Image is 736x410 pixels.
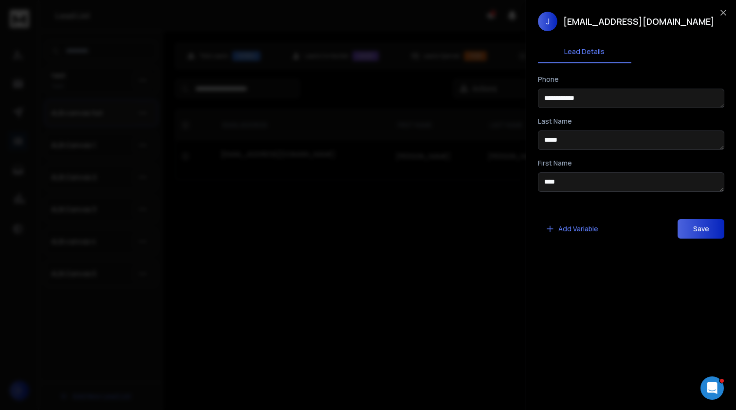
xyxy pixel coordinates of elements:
button: Save [678,219,724,239]
h1: [EMAIL_ADDRESS][DOMAIN_NAME] [563,15,715,28]
label: First Name [538,160,572,167]
label: Last Name [538,118,572,125]
label: Phone [538,76,559,83]
button: Lead Details [538,41,631,63]
button: Add Variable [538,219,606,239]
span: J [538,12,557,31]
iframe: Intercom live chat [700,376,724,400]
